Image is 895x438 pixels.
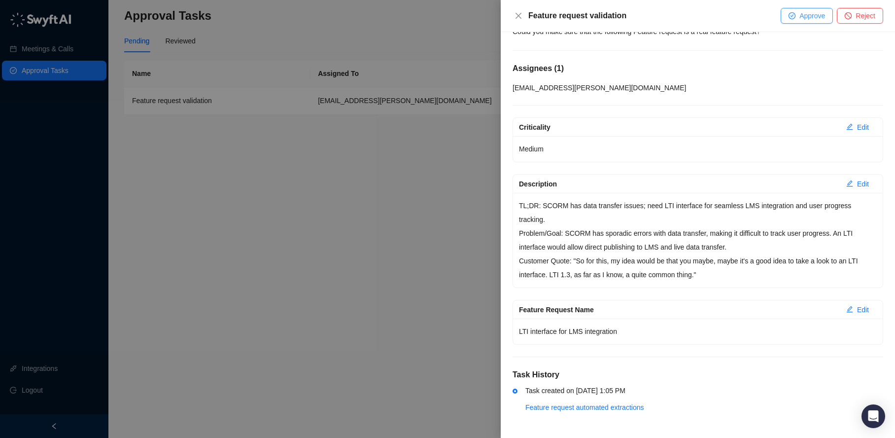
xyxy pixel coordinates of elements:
a: Feature request automated extractions [525,403,644,411]
p: TL;DR: SCORM has data transfer issues; need LTI interface for seamless LMS integration and user p... [519,199,877,226]
span: Reject [856,10,875,21]
button: Edit [838,119,877,135]
span: edit [846,306,853,313]
span: Edit [857,122,869,133]
button: Approve [781,8,833,24]
span: Task created on [DATE] 1:05 PM [525,387,625,395]
span: Edit [857,179,869,189]
div: Description [519,179,838,189]
button: Edit [838,302,877,318]
p: Problem/Goal: SCORM has sporadic errors with data transfer, making it difficult to track user pro... [519,226,877,254]
span: check-circle [789,12,795,19]
span: Edit [857,304,869,315]
div: Open Intercom Messenger [861,404,885,428]
span: edit [846,123,853,130]
span: stop [845,12,852,19]
button: Edit [838,176,877,192]
p: LTI interface for LMS integration [519,325,877,338]
span: close [515,12,522,20]
button: Close [513,10,524,22]
span: [EMAIL_ADDRESS][PERSON_NAME][DOMAIN_NAME] [513,84,686,92]
button: Reject [837,8,883,24]
div: Feature request validation [528,10,781,22]
h5: Task History [513,369,883,381]
div: Criticality [519,122,838,133]
span: Approve [799,10,825,21]
div: Feature Request Name [519,304,838,315]
h5: Assignees ( 1 ) [513,63,883,74]
p: Medium [519,142,877,156]
p: Customer Quote: "So for this, my idea would be that you maybe, maybe it's a good idea to take a l... [519,254,877,282]
span: edit [846,180,853,187]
